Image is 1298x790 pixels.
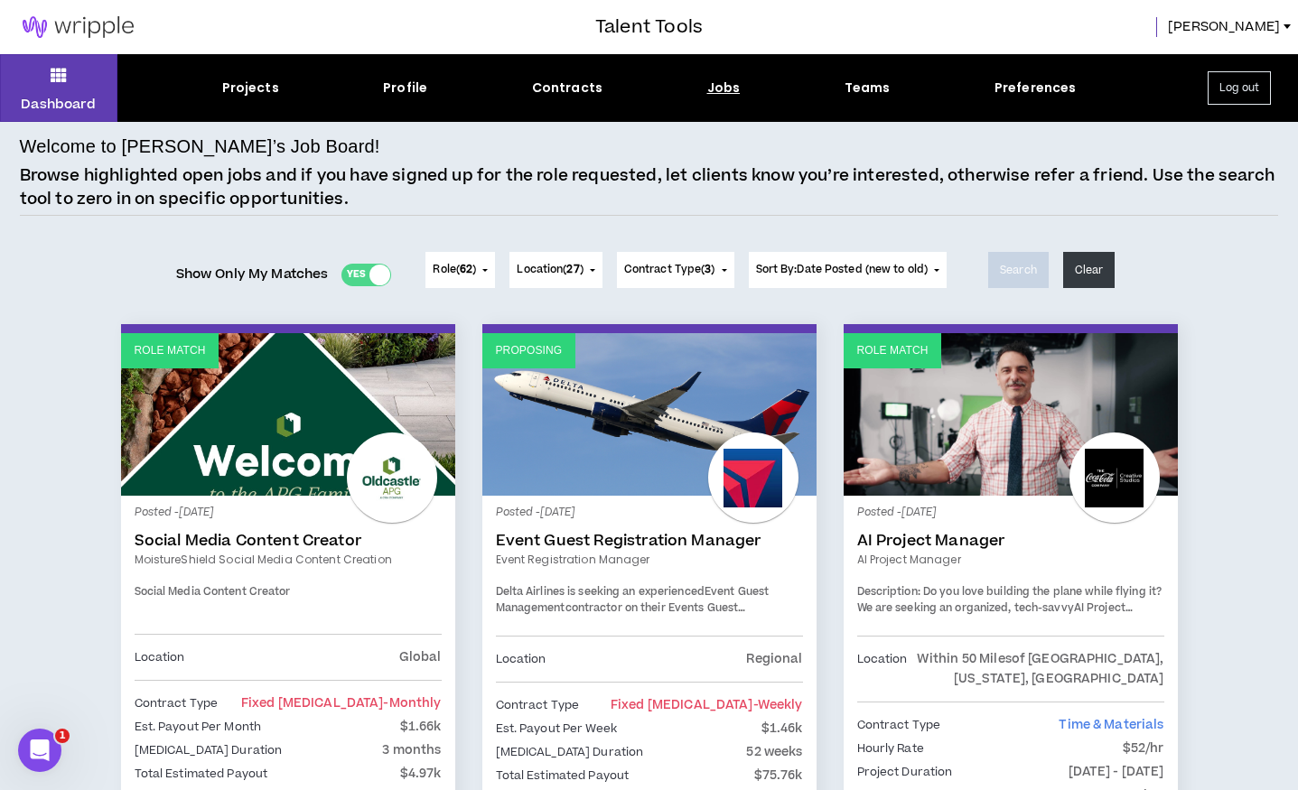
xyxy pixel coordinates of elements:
[753,696,803,714] span: - weekly
[857,584,1163,616] span: Do you love building the plane while flying it? We are seeking an organized, tech-savvy
[857,715,941,735] p: Contract Type
[857,649,908,689] p: Location
[1063,252,1116,288] button: Clear
[135,552,442,568] a: MoistureShield Social Media Content Creation
[1168,17,1280,37] span: [PERSON_NAME]
[20,133,380,160] h4: Welcome to [PERSON_NAME]’s Job Board!
[746,742,802,762] p: 52 weeks
[135,693,219,713] p: Contract Type
[382,740,441,760] p: 3 months
[756,262,929,277] span: Sort By: Date Posted (new to old)
[20,164,1279,210] p: Browse highlighted open jobs and if you have signed up for the role requested, let clients know y...
[383,694,441,712] span: - monthly
[995,79,1077,98] div: Preferences
[135,584,291,599] span: Social Media Content Creator
[857,739,924,758] p: Hourly Rate
[595,14,703,41] h3: Talent Tools
[509,252,602,288] button: Location(27)
[55,729,70,743] span: 1
[749,252,948,288] button: Sort By:Date Posted (new to old)
[754,766,803,785] p: $75.76k
[496,584,705,599] span: Delta Airlines is seeking an experienced
[496,342,563,359] p: Proposing
[222,79,279,98] div: Projects
[135,342,206,359] p: Role Match
[482,333,817,496] a: Proposing
[496,766,630,785] p: Total Estimated Payout
[1123,739,1164,758] p: $52/hr
[907,649,1163,689] p: Within 50 Miles of [GEOGRAPHIC_DATA], [US_STATE], [GEOGRAPHIC_DATA]
[844,333,1178,496] a: Role Match
[1069,762,1164,782] p: [DATE] - [DATE]
[383,79,427,98] div: Profile
[857,600,1133,632] strong: AI Project Manager
[496,600,789,679] span: contractor on their Events Guest Management team. This a 40hrs/week position with 2-3 days in the...
[496,695,580,715] p: Contract Type
[857,584,920,599] strong: Description:
[566,262,579,277] span: 27
[460,262,472,277] span: 62
[135,647,185,667] p: Location
[135,717,262,737] p: Est. Payout Per Month
[121,333,455,496] a: Role Match
[400,764,442,784] p: $4.97k
[988,252,1049,288] button: Search
[135,532,442,550] a: Social Media Content Creator
[611,696,803,714] span: Fixed [MEDICAL_DATA]
[1208,71,1271,105] button: Log out
[857,342,929,359] p: Role Match
[135,764,268,784] p: Total Estimated Payout
[433,262,476,278] span: Role ( )
[617,252,734,288] button: Contract Type(3)
[496,552,803,568] a: Event Registration Manager
[135,740,283,760] p: [MEDICAL_DATA] Duration
[425,252,495,288] button: Role(62)
[517,262,583,278] span: Location ( )
[496,742,644,762] p: [MEDICAL_DATA] Duration
[761,719,803,739] p: $1.46k
[18,729,61,772] iframe: Intercom live chat
[1059,716,1163,734] span: Time & Materials
[496,532,803,550] a: Event Guest Registration Manager
[857,762,953,782] p: Project Duration
[21,95,96,114] p: Dashboard
[241,694,442,712] span: Fixed [MEDICAL_DATA]
[135,505,442,521] p: Posted - [DATE]
[845,79,891,98] div: Teams
[857,505,1164,521] p: Posted - [DATE]
[624,262,715,278] span: Contract Type ( )
[496,719,617,739] p: Est. Payout Per Week
[496,584,770,616] strong: Event Guest Management
[857,532,1164,550] a: AI Project Manager
[857,552,1164,568] a: AI Project Manager
[496,649,546,669] p: Location
[399,647,442,667] p: Global
[746,649,802,669] p: Regional
[400,717,442,737] p: $1.66k
[496,505,803,521] p: Posted - [DATE]
[176,261,329,288] span: Show Only My Matches
[705,262,711,277] span: 3
[532,79,602,98] div: Contracts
